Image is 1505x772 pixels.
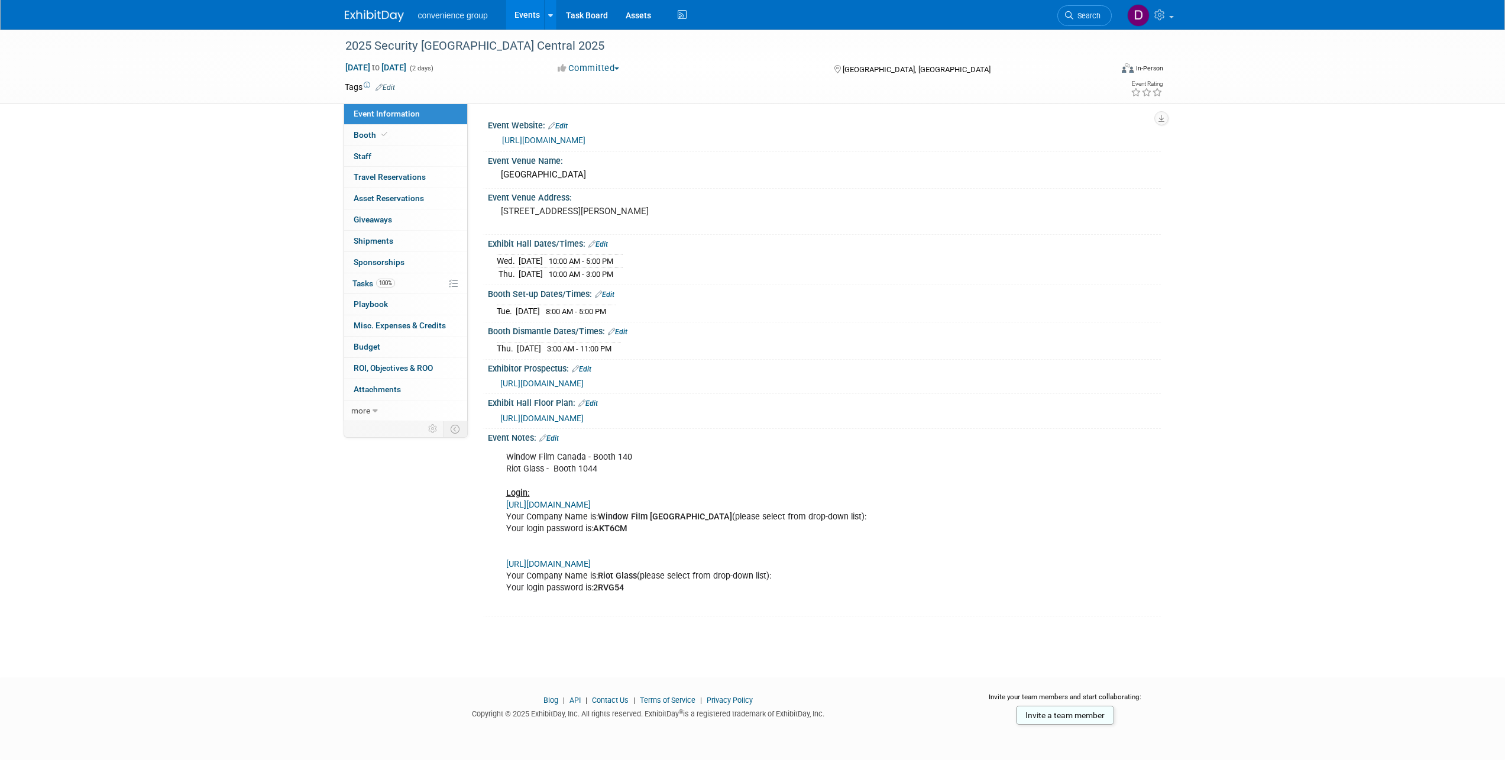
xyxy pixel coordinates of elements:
[344,294,467,315] a: Playbook
[640,696,695,705] a: Terms of Service
[488,189,1161,204] div: Event Venue Address:
[497,255,519,268] td: Wed.
[546,307,606,316] span: 8:00 AM - 5:00 PM
[497,166,1152,184] div: [GEOGRAPHIC_DATA]
[345,62,407,73] span: [DATE] [DATE]
[354,363,433,373] span: ROI, Objectives & ROO
[344,273,467,294] a: Tasks100%
[547,344,611,353] span: 3:00 AM - 11:00 PM
[376,83,395,92] a: Edit
[488,235,1161,250] div: Exhibit Hall Dates/Times:
[354,342,380,351] span: Budget
[344,188,467,209] a: Asset Reservations
[582,696,590,705] span: |
[506,488,530,498] u: Login:
[543,696,558,705] a: Blog
[354,172,426,182] span: Travel Reservations
[423,421,444,437] td: Personalize Event Tab Strip
[843,65,991,74] span: [GEOGRAPHIC_DATA], [GEOGRAPHIC_DATA]
[488,117,1161,132] div: Event Website:
[593,583,624,593] b: 2RVG54
[344,379,467,400] a: Attachments
[517,343,541,355] td: [DATE]
[344,400,467,421] a: more
[381,131,387,138] i: Booth reservation complete
[354,236,393,246] span: Shipments
[539,434,559,442] a: Edit
[1131,81,1163,87] div: Event Rating
[345,81,395,93] td: Tags
[488,360,1161,375] div: Exhibitor Prospectus:
[630,696,638,705] span: |
[588,240,608,248] a: Edit
[516,305,540,318] td: [DATE]
[351,406,370,415] span: more
[560,696,568,705] span: |
[344,231,467,251] a: Shipments
[344,146,467,167] a: Staff
[376,279,395,288] span: 100%
[443,421,467,437] td: Toggle Event Tabs
[354,193,424,203] span: Asset Reservations
[502,135,585,145] a: [URL][DOMAIN_NAME]
[593,524,627,534] b: AKT6CM
[409,64,433,72] span: (2 days)
[707,696,753,705] a: Privacy Policy
[488,429,1161,444] div: Event Notes:
[679,709,683,715] sup: ®
[354,321,446,330] span: Misc. Expenses & Credits
[344,315,467,336] a: Misc. Expenses & Credits
[497,268,519,280] td: Thu.
[345,10,404,22] img: ExhibitDay
[598,571,637,581] b: Riot Glass
[344,358,467,379] a: ROI, Objectives & ROO
[344,209,467,230] a: Giveaways
[341,35,1094,57] div: 2025 Security [GEOGRAPHIC_DATA] Central 2025
[549,257,613,266] span: 10:00 AM - 5:00 PM
[501,206,755,217] pre: [STREET_ADDRESS][PERSON_NAME]
[1127,4,1150,27] img: Diego Boechat
[697,696,705,705] span: |
[344,125,467,146] a: Booth
[608,328,627,336] a: Edit
[569,696,581,705] a: API
[572,365,591,373] a: Edit
[352,279,395,288] span: Tasks
[970,692,1161,710] div: Invite your team members and start collaborating:
[488,285,1161,301] div: Booth Set-up Dates/Times:
[519,255,543,268] td: [DATE]
[1073,11,1101,20] span: Search
[548,122,568,130] a: Edit
[488,152,1161,167] div: Event Venue Name:
[344,167,467,188] a: Travel Reservations
[554,62,624,75] button: Committed
[595,290,614,299] a: Edit
[354,130,390,140] span: Booth
[500,379,584,388] a: [URL][DOMAIN_NAME]
[497,343,517,355] td: Thu.
[1057,5,1112,26] a: Search
[418,11,488,20] span: convenience group
[354,385,401,394] span: Attachments
[344,337,467,357] a: Budget
[578,399,598,408] a: Edit
[370,63,381,72] span: to
[1122,63,1134,73] img: Format-Inperson.png
[500,414,584,423] a: [URL][DOMAIN_NAME]
[519,268,543,280] td: [DATE]
[1016,706,1114,725] a: Invite a team member
[506,559,591,569] a: [URL][DOMAIN_NAME]
[497,305,516,318] td: Tue.
[354,299,388,309] span: Playbook
[598,512,732,522] b: Window Film [GEOGRAPHIC_DATA]
[488,394,1161,409] div: Exhibit Hall Floor Plan:
[354,109,420,118] span: Event Information
[354,257,404,267] span: Sponsorships
[506,500,591,510] a: [URL][DOMAIN_NAME]
[354,151,371,161] span: Staff
[344,104,467,124] a: Event Information
[1135,64,1163,73] div: In-Person
[354,215,392,224] span: Giveaways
